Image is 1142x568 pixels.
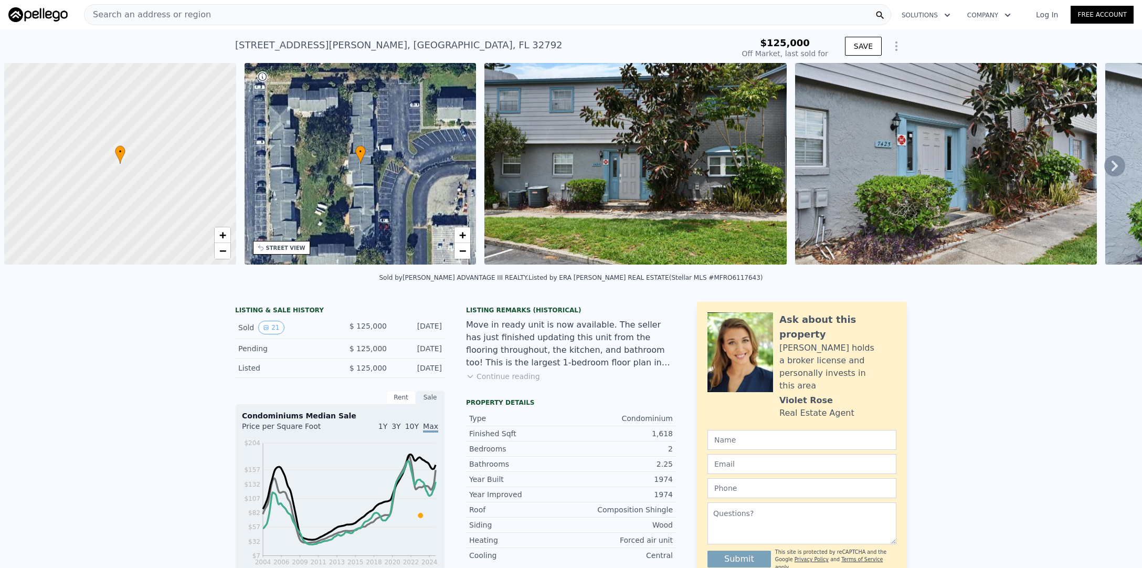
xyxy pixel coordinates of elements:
tspan: 2009 [292,559,308,566]
div: Price per Square Foot [242,421,340,438]
div: 1974 [571,474,673,485]
span: 10Y [405,422,419,430]
input: Name [707,430,896,450]
div: [DATE] [395,363,442,373]
tspan: $82 [248,509,260,517]
tspan: $204 [244,439,260,447]
div: Roof [469,504,571,515]
a: Log In [1023,9,1071,20]
div: Central [571,550,673,561]
button: Continue reading [466,371,540,382]
a: Free Account [1071,6,1134,24]
tspan: 2006 [273,559,290,566]
div: Year Built [469,474,571,485]
div: Ask about this property [779,312,896,342]
img: Pellego [8,7,68,22]
img: Sale: 46564744 Parcel: 48081697 [484,63,787,265]
div: • [355,145,366,164]
div: Sale [416,391,445,404]
span: $125,000 [760,37,810,48]
a: Terms of Service [841,556,883,562]
div: Real Estate Agent [779,407,854,419]
tspan: $157 [244,466,260,474]
button: Show Options [886,36,907,57]
tspan: 2024 [421,559,438,566]
div: 2 [571,444,673,454]
tspan: 2004 [255,559,271,566]
span: Search an address or region [84,8,211,21]
input: Email [707,454,896,474]
span: $ 125,000 [350,364,387,372]
a: Privacy Policy [795,556,829,562]
button: SAVE [845,37,882,56]
div: Bedrooms [469,444,571,454]
div: Finished Sqft [469,428,571,439]
div: Siding [469,520,571,530]
span: $ 125,000 [350,322,387,330]
tspan: $32 [248,538,260,545]
div: Condominiums Median Sale [242,411,438,421]
span: • [355,147,366,156]
div: [DATE] [395,343,442,354]
div: Off Market, last sold for [742,48,828,59]
div: Property details [466,398,676,407]
div: Listed by ERA [PERSON_NAME] REAL ESTATE (Stellar MLS #MFRO6117643) [528,274,763,281]
div: Composition Shingle [571,504,673,515]
tspan: 2011 [310,559,326,566]
span: + [459,228,466,241]
div: Move in ready unit is now available. The seller has just finished updating this unit from the flo... [466,319,676,369]
div: Violet Rose [779,394,833,407]
button: View historical data [258,321,284,334]
div: Rent [386,391,416,404]
div: 1974 [571,489,673,500]
div: 2.25 [571,459,673,469]
span: 1Y [378,422,387,430]
tspan: 2022 [403,559,419,566]
div: Bathrooms [469,459,571,469]
span: − [219,244,226,257]
tspan: $132 [244,481,260,488]
div: Cooling [469,550,571,561]
div: Forced air unit [571,535,673,545]
tspan: 2020 [384,559,400,566]
div: Heating [469,535,571,545]
div: STREET VIEW [266,244,305,252]
tspan: 2018 [366,559,382,566]
div: Type [469,413,571,424]
tspan: $57 [248,523,260,531]
button: Solutions [893,6,959,25]
div: [STREET_ADDRESS][PERSON_NAME] , [GEOGRAPHIC_DATA] , FL 32792 [235,38,563,52]
div: Wood [571,520,673,530]
span: • [115,147,125,156]
button: Submit [707,551,771,567]
div: 1,618 [571,428,673,439]
tspan: 2015 [347,559,364,566]
div: Sold [238,321,332,334]
div: Listed [238,363,332,373]
span: 3Y [392,422,400,430]
span: Max [423,422,438,433]
tspan: 2013 [329,559,345,566]
span: $ 125,000 [350,344,387,353]
button: Company [959,6,1019,25]
a: Zoom out [215,243,230,259]
a: Zoom in [215,227,230,243]
div: Year Improved [469,489,571,500]
div: Condominium [571,413,673,424]
div: Listing Remarks (Historical) [466,306,676,314]
div: [DATE] [395,321,442,334]
div: Sold by [PERSON_NAME] ADVANTAGE III REALTY . [379,274,528,281]
a: Zoom out [454,243,470,259]
a: Zoom in [454,227,470,243]
div: • [115,145,125,164]
div: LISTING & SALE HISTORY [235,306,445,317]
span: + [219,228,226,241]
img: Sale: 46564744 Parcel: 48081697 [795,63,1097,265]
tspan: $107 [244,495,260,502]
input: Phone [707,478,896,498]
div: [PERSON_NAME] holds a broker license and personally invests in this area [779,342,896,392]
div: Pending [238,343,332,354]
tspan: $7 [252,552,260,560]
span: − [459,244,466,257]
